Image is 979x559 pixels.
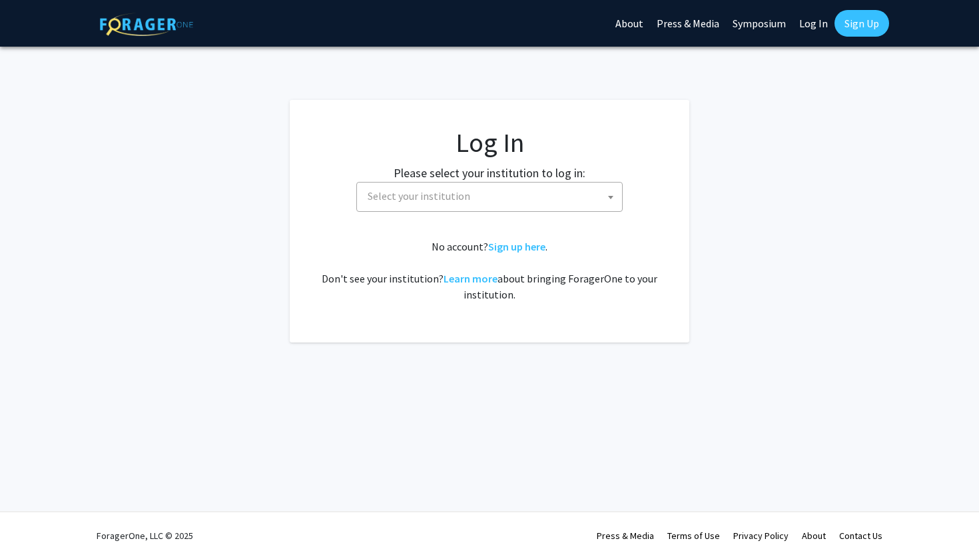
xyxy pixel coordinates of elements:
[97,512,193,559] div: ForagerOne, LLC © 2025
[733,530,789,542] a: Privacy Policy
[488,240,545,253] a: Sign up here
[834,10,889,37] a: Sign Up
[597,530,654,542] a: Press & Media
[839,530,882,542] a: Contact Us
[444,272,497,285] a: Learn more about bringing ForagerOne to your institution
[667,530,720,542] a: Terms of Use
[368,189,470,203] span: Select your institution
[356,182,623,212] span: Select your institution
[394,164,585,182] label: Please select your institution to log in:
[362,183,622,210] span: Select your institution
[316,127,663,159] h1: Log In
[100,13,193,36] img: ForagerOne Logo
[802,530,826,542] a: About
[316,239,663,302] div: No account? . Don't see your institution? about bringing ForagerOne to your institution.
